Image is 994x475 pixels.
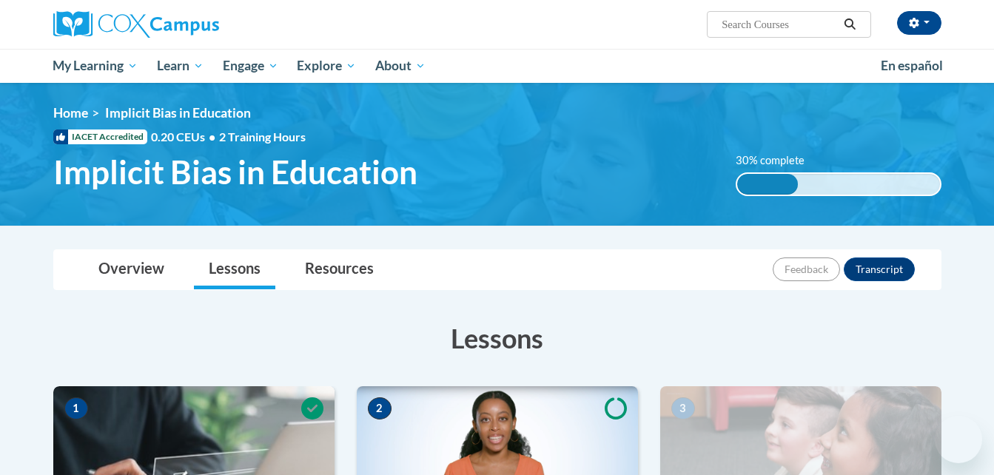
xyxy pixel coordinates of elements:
a: Explore [287,49,366,83]
div: Main menu [31,49,964,83]
input: Search Courses [720,16,839,33]
span: • [209,129,215,144]
a: Resources [290,250,389,289]
label: 30% complete [736,152,821,169]
span: 2 Training Hours [219,129,306,144]
a: Cox Campus [53,11,335,38]
a: Lessons [194,250,275,289]
span: IACET Accredited [53,129,147,144]
span: About [375,57,426,75]
a: Home [53,105,88,121]
a: Learn [147,49,213,83]
span: 0.20 CEUs [151,129,219,145]
a: En español [871,50,953,81]
a: Overview [84,250,179,289]
span: Implicit Bias in Education [105,105,251,121]
button: Feedback [773,257,840,281]
button: Transcript [844,257,915,281]
div: 30% complete [737,174,798,195]
span: My Learning [53,57,138,75]
iframe: Button to launch messaging window [935,416,982,463]
span: Explore [297,57,356,75]
span: 2 [368,397,392,420]
span: Implicit Bias in Education [53,152,417,192]
a: About [366,49,435,83]
button: Search [839,16,861,33]
span: Engage [223,57,278,75]
span: Learn [157,57,204,75]
a: My Learning [44,49,148,83]
h3: Lessons [53,320,941,357]
a: Engage [213,49,288,83]
img: Cox Campus [53,11,219,38]
span: En español [881,58,943,73]
button: Account Settings [897,11,941,35]
span: 3 [671,397,695,420]
span: 1 [64,397,88,420]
